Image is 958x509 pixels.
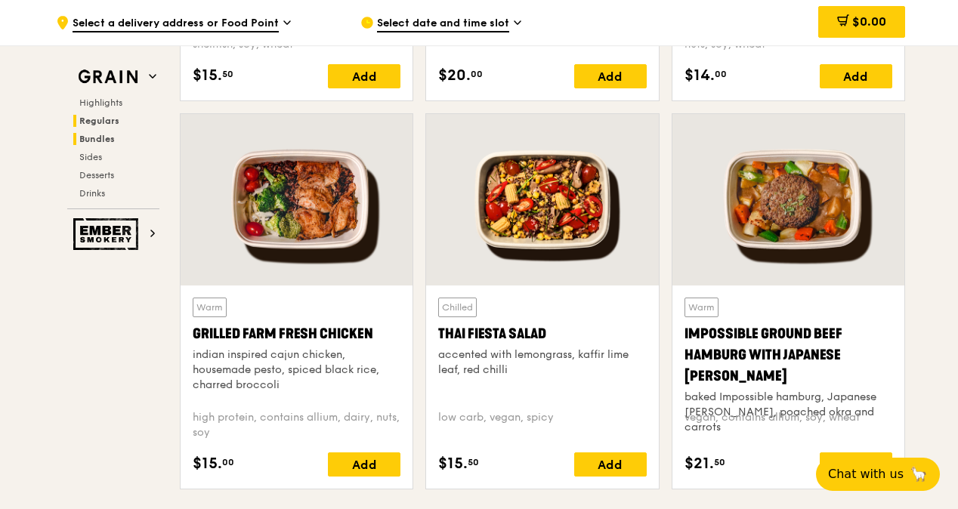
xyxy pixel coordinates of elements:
div: vegan, contains allium, soy, wheat [685,410,892,440]
div: Add [328,452,400,477]
span: Bundles [79,134,115,144]
div: Thai Fiesta Salad [438,323,646,344]
span: $15. [438,452,468,475]
span: Drinks [79,188,105,199]
span: $0.00 [852,14,886,29]
div: Add [574,452,647,477]
span: 50 [222,68,233,80]
span: $14. [685,64,715,87]
span: Highlights [79,97,122,108]
span: 00 [471,68,483,80]
span: $21. [685,452,714,475]
div: Add [574,64,647,88]
span: $15. [193,64,222,87]
div: Add [820,452,892,477]
div: Chilled [438,298,477,317]
div: high protein, contains allium, dairy, nuts, soy [193,410,400,440]
div: Add [820,64,892,88]
div: indian inspired cajun chicken, housemade pesto, spiced black rice, charred broccoli [193,347,400,393]
span: Desserts [79,170,114,180]
div: Impossible Ground Beef Hamburg with Japanese [PERSON_NAME] [685,323,892,387]
span: 00 [715,68,727,80]
span: Select date and time slot [377,16,509,32]
img: Ember Smokery web logo [73,218,143,250]
div: accented with lemongrass, kaffir lime leaf, red chilli [438,347,646,378]
span: $15. [193,452,222,475]
span: 00 [222,456,234,468]
span: $20. [438,64,471,87]
div: Warm [193,298,227,317]
span: Sides [79,152,102,162]
span: Chat with us [828,465,904,483]
span: Regulars [79,116,119,126]
span: Select a delivery address or Food Point [73,16,279,32]
div: Warm [685,298,718,317]
span: 🦙 [910,465,928,483]
div: baked Impossible hamburg, Japanese [PERSON_NAME], poached okra and carrots [685,390,892,435]
button: Chat with us🦙 [816,458,940,491]
img: Grain web logo [73,63,143,91]
div: Add [328,64,400,88]
span: 50 [714,456,725,468]
div: Grilled Farm Fresh Chicken [193,323,400,344]
div: low carb, vegan, spicy [438,410,646,440]
span: 50 [468,456,479,468]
